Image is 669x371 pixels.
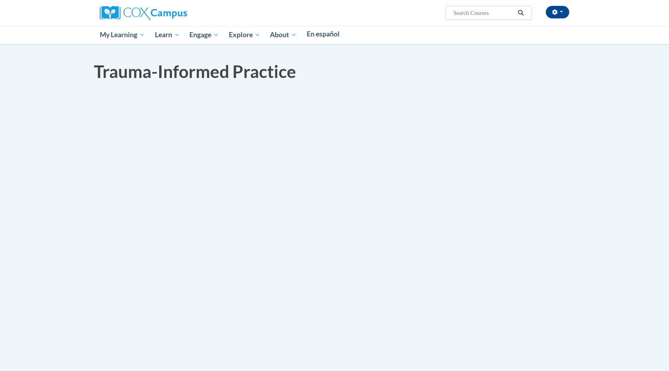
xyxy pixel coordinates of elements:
a: Cox Campus [100,9,187,16]
div: Main menu [88,26,581,44]
button: Search [515,8,527,18]
span: Engage [189,30,219,40]
span: Explore [229,30,260,40]
a: Explore [224,26,265,44]
button: Account Settings [546,6,569,18]
i:  [518,10,525,16]
span: About [270,30,297,40]
a: Learn [150,26,185,44]
a: About [265,26,302,44]
a: En español [302,26,345,42]
a: Engage [184,26,224,44]
span: En español [307,30,340,38]
input: Search Courses [453,8,515,18]
span: My Learning [100,30,145,40]
img: Cox Campus [100,6,187,20]
a: My Learning [95,26,150,44]
span: Learn [155,30,180,40]
span: Trauma-Informed Practice [94,61,296,81]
